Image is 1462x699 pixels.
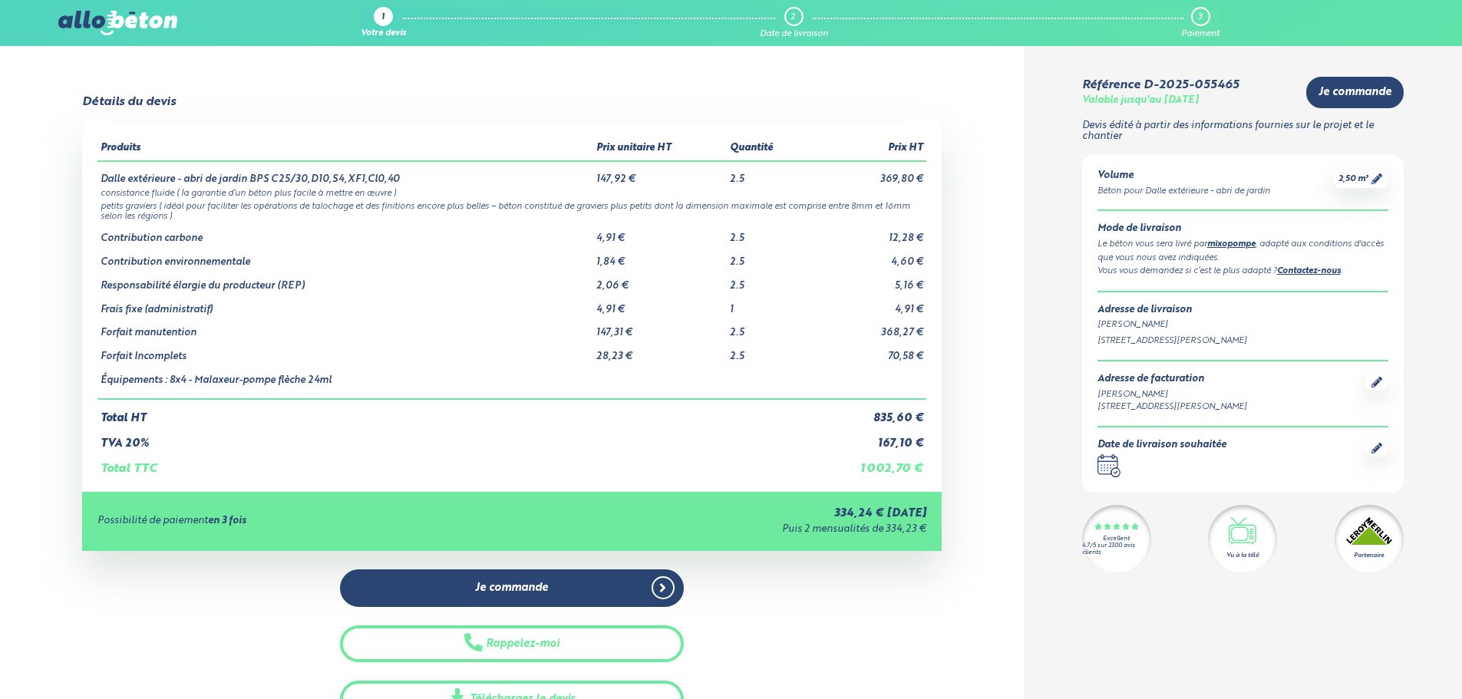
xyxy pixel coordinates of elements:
[97,245,594,269] td: Contribution environnementale
[760,7,828,39] a: 2 Date de livraison
[1082,78,1239,92] div: Référence D-2025-055465
[208,516,246,526] strong: en 3 fois
[810,450,926,476] td: 1 002,70 €
[97,363,594,400] td: Équipements : 8x4 - Malaxeur-pompe flèche 24ml
[1103,536,1130,542] div: Excellent
[727,137,810,161] th: Quantité
[810,339,926,363] td: 70,58 €
[1082,120,1404,143] p: Devis édité à partir des informations fournies sur le projet et le chantier
[1181,7,1219,39] a: 3 Paiement
[727,161,810,186] td: 2.5
[810,245,926,269] td: 4,60 €
[340,569,684,607] a: Je commande
[1354,551,1384,560] div: Partenaire
[97,399,810,425] td: Total HT
[1097,223,1388,235] div: Mode de livraison
[97,199,926,222] td: petits graviers ( idéal pour faciliter les opérations de talochage et des finitions encore plus b...
[1097,318,1388,331] div: [PERSON_NAME]
[593,315,727,339] td: 147,31 €
[361,7,406,39] a: 1 Votre devis
[82,95,176,109] div: Détails du devis
[760,29,828,39] div: Date de livraison
[810,137,926,161] th: Prix HT
[1097,305,1388,316] div: Adresse de livraison
[1082,95,1199,107] div: Valable jusqu'au [DATE]
[1306,77,1404,108] a: Je commande
[97,425,810,450] td: TVA 20%
[97,339,594,363] td: Forfait Incomplets
[1207,240,1256,249] a: mixopompe
[97,221,594,245] td: Contribution carbone
[97,315,594,339] td: Forfait manutention
[340,625,684,663] button: Rappelez-moi
[593,245,727,269] td: 1,84 €
[790,12,795,22] div: 2
[593,161,727,186] td: 147,92 €
[727,269,810,292] td: 2.5
[727,339,810,363] td: 2.5
[1325,639,1445,682] iframe: Help widget launcher
[97,516,519,527] div: Possibilité de paiement
[1097,185,1270,198] div: Béton pour Dalle extérieure - abri de jardin
[593,339,727,363] td: 28,23 €
[97,450,810,476] td: Total TTC
[381,13,384,23] div: 1
[97,186,926,199] td: consistance fluide ( la garantie d’un béton plus facile à mettre en œuvre )
[97,292,594,316] td: Frais fixe (administratif)
[97,161,594,186] td: Dalle extérieure - abri de jardin BPS C25/30,D10,S4,XF1,Cl0,40
[97,137,594,161] th: Produits
[475,582,548,595] span: Je commande
[727,315,810,339] td: 2.5
[1198,12,1202,22] div: 3
[1097,335,1388,348] div: [STREET_ADDRESS][PERSON_NAME]
[1226,551,1259,560] div: Vu à la télé
[518,507,926,520] div: 334,24 € [DATE]
[810,292,926,316] td: 4,91 €
[1097,238,1388,265] div: Le béton vous sera livré par , adapté aux conditions d'accès que vous nous avez indiquées.
[1181,29,1219,39] div: Paiement
[1097,440,1226,451] div: Date de livraison souhaitée
[593,221,727,245] td: 4,91 €
[810,315,926,339] td: 368,27 €
[727,245,810,269] td: 2.5
[1277,267,1341,275] a: Contactez-nous
[1097,388,1247,401] div: [PERSON_NAME]
[1082,542,1151,556] div: 4.7/5 sur 2300 avis clients
[58,11,177,35] img: allobéton
[810,269,926,292] td: 5,16 €
[810,161,926,186] td: 369,80 €
[518,524,926,536] div: Puis 2 mensualités de 334,23 €
[593,292,727,316] td: 4,91 €
[1097,170,1270,182] div: Volume
[727,292,810,316] td: 1
[810,425,926,450] td: 167,10 €
[593,269,727,292] td: 2,06 €
[1097,265,1388,279] div: Vous vous demandez si c’est le plus adapté ? .
[361,29,406,39] div: Votre devis
[810,221,926,245] td: 12,28 €
[727,221,810,245] td: 2.5
[1318,86,1391,99] span: Je commande
[1097,401,1247,414] div: [STREET_ADDRESS][PERSON_NAME]
[810,399,926,425] td: 835,60 €
[593,137,727,161] th: Prix unitaire HT
[97,269,594,292] td: Responsabilité élargie du producteur (REP)
[1097,374,1247,385] div: Adresse de facturation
